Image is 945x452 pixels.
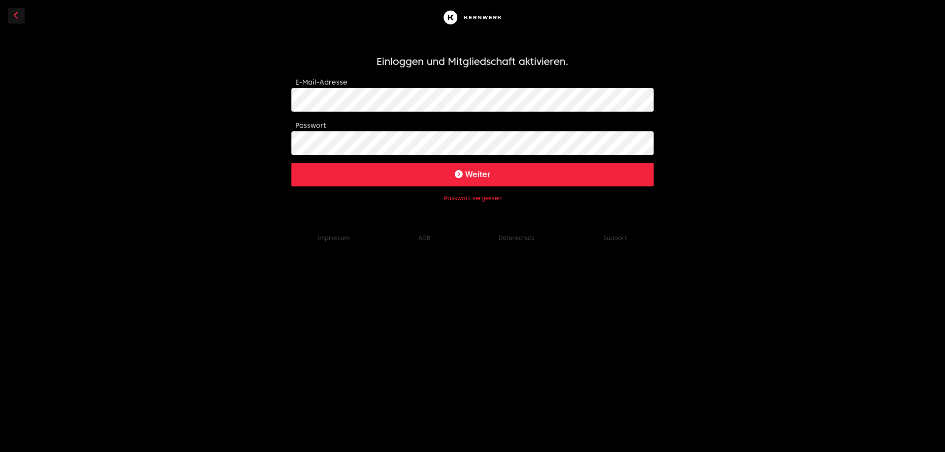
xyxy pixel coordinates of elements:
[295,121,326,129] label: Passwort
[444,194,502,202] button: Passwort vergessen
[603,234,627,242] button: Support
[499,234,535,241] a: Datenschutz
[441,8,504,27] img: Kernwerk®
[295,78,347,86] label: E-Mail-Adresse
[291,163,654,186] button: Weiter
[291,55,654,68] h1: Einloggen und Mitgliedschaft aktivieren.
[318,234,349,241] a: Impressum
[418,234,430,241] a: AGB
